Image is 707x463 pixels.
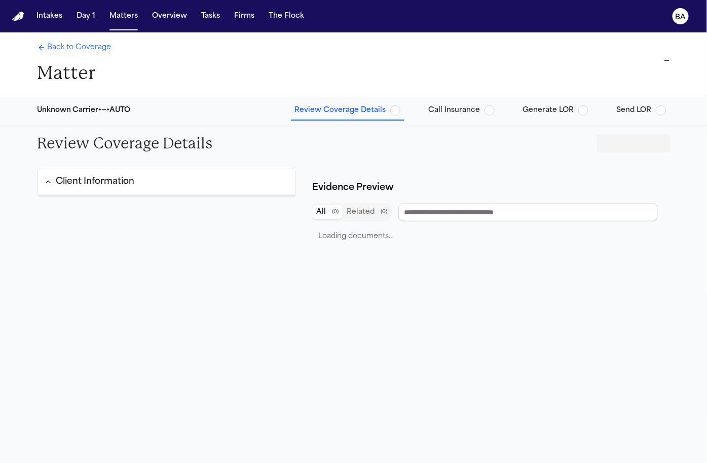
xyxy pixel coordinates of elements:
[12,12,24,21] img: Finch Logo
[523,105,574,115] span: Generate LOR
[197,7,224,25] button: Tasks
[148,7,191,25] button: Overview
[12,12,24,21] a: Home
[398,203,658,221] input: Search references
[312,181,394,195] div: Evidence Preview
[265,7,308,25] button: The Flock
[312,205,343,219] button: All documents
[38,62,111,85] h1: Matter
[56,175,135,188] div: Client Information
[332,209,339,216] span: ( 0 )
[230,7,258,25] button: Firms
[291,101,404,120] button: Review Coverage Details
[381,209,387,216] span: ( 0 )
[38,43,111,53] a: Back to Coverage
[425,101,499,120] button: Call Insurance
[38,195,296,196] div: Client information
[48,43,111,53] span: Back to Coverage
[429,105,480,115] span: Call Insurance
[32,7,66,25] button: Intakes
[105,7,142,25] button: Matters
[38,169,296,195] button: Client Information
[72,7,99,25] button: Day 1
[613,101,670,120] button: Send LOR
[312,225,657,248] div: Loading documents…
[519,101,592,120] button: Generate LOR
[295,105,386,115] span: Review Coverage Details
[38,105,131,115] div: Unknown Carrier • — • AUTO
[281,55,670,67] div: —
[343,205,391,219] button: Related documents
[617,105,652,115] span: Send LOR
[38,134,213,152] h2: Review Coverage Details
[312,199,657,248] div: Document browser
